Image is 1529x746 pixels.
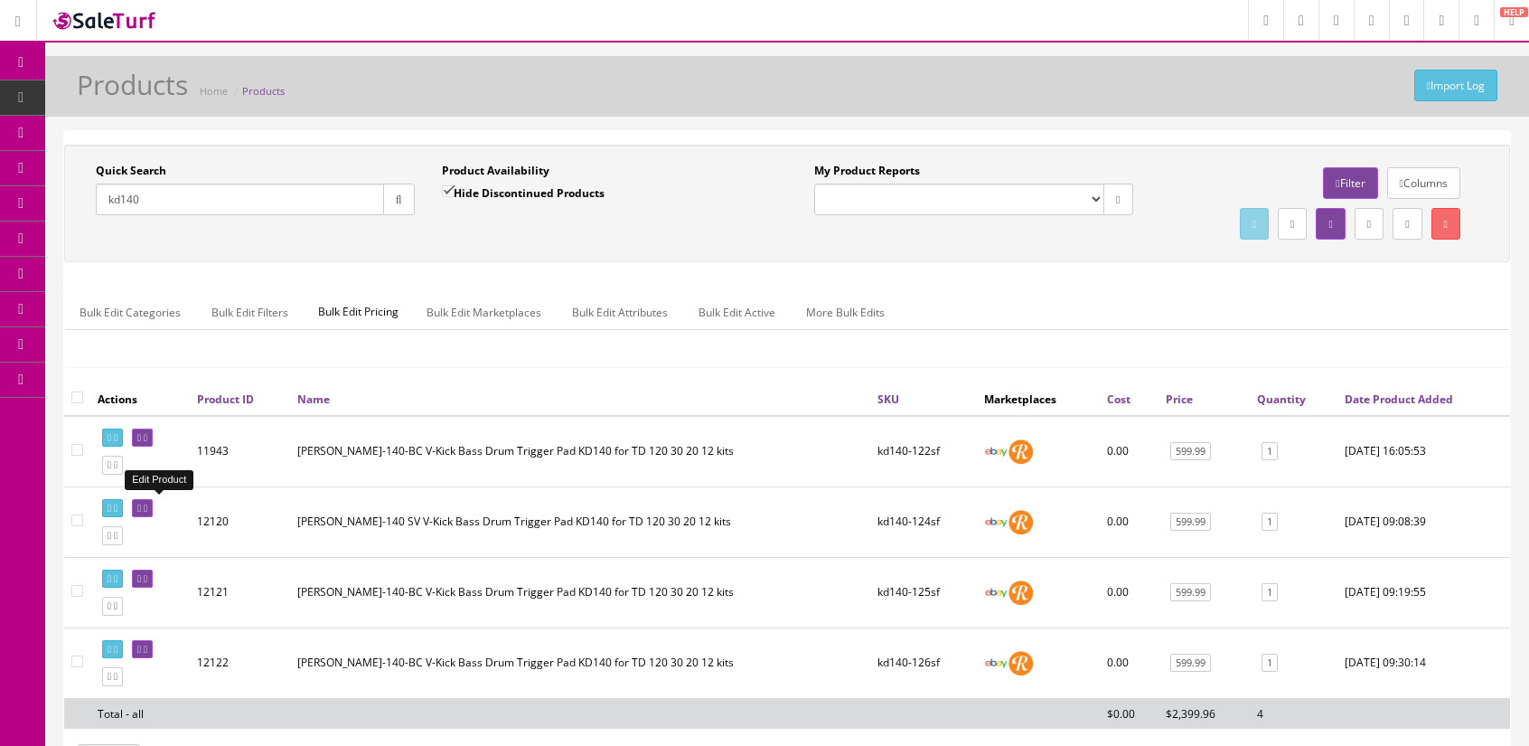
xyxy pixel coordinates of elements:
img: reverb [1008,651,1033,675]
td: kd140-122sf [870,416,977,487]
input: Hide Discontinued Products [442,185,454,197]
td: 0.00 [1100,486,1158,557]
a: Name [297,392,330,407]
td: kd140-126sf [870,628,977,698]
img: SaleTurf [51,8,159,33]
td: Roland KD-140-BC V-Kick Bass Drum Trigger Pad KD140 for TD 120 30 20 12 kits [290,557,870,628]
td: 0.00 [1100,557,1158,628]
td: 2025-06-30 16:05:53 [1337,416,1510,487]
td: 12122 [190,628,290,698]
th: Marketplaces [977,382,1100,415]
td: Roland KD-140-BC V-Kick Bass Drum Trigger Pad KD140 for TD 120 30 20 12 kits [290,416,870,487]
a: Cost [1107,392,1130,407]
a: Home [200,84,228,98]
a: Bulk Edit Active [684,295,790,330]
a: More Bulk Edits [792,295,899,330]
span: Bulk Edit Pricing [305,295,412,329]
a: 1 [1262,583,1278,602]
a: 599.99 [1170,654,1211,673]
h1: Products [77,70,188,99]
td: Total - all [90,698,190,729]
a: Bulk Edit Attributes [558,295,682,330]
img: ebay [984,510,1008,534]
a: 599.99 [1170,442,1211,461]
a: Bulk Edit Filters [197,295,303,330]
span: HELP [1500,7,1528,17]
a: 599.99 [1170,513,1211,532]
div: Edit Product [125,470,193,489]
label: Quick Search [96,163,166,179]
td: 12120 [190,486,290,557]
label: Product Availability [442,163,549,179]
a: Bulk Edit Marketplaces [412,295,556,330]
td: Roland KD-140-BC V-Kick Bass Drum Trigger Pad KD140 for TD 120 30 20 12 kits [290,628,870,698]
a: 1 [1262,654,1278,673]
td: 2025-09-12 09:30:14 [1337,628,1510,698]
td: 12121 [190,557,290,628]
img: reverb [1008,510,1033,534]
label: Hide Discontinued Products [442,184,605,202]
th: Actions [90,382,190,415]
td: kd140-125sf [870,557,977,628]
img: ebay [984,439,1008,464]
td: kd140-124sf [870,486,977,557]
a: Date Product Added [1345,392,1453,407]
a: 599.99 [1170,583,1211,602]
a: Bulk Edit Categories [65,295,195,330]
td: $2,399.96 [1158,698,1250,729]
img: ebay [984,581,1008,605]
td: $0.00 [1100,698,1158,729]
td: 2025-09-12 09:19:55 [1337,557,1510,628]
a: 1 [1262,513,1278,532]
a: SKU [877,392,899,407]
td: 2025-09-12 09:08:39 [1337,486,1510,557]
td: 11943 [190,416,290,487]
img: reverb [1008,581,1033,605]
input: Search [96,184,384,215]
a: Product ID [197,392,254,407]
a: Filter [1323,167,1377,199]
td: 0.00 [1100,628,1158,698]
img: ebay [984,651,1008,675]
a: Products [242,84,285,98]
label: My Product Reports [814,163,920,179]
td: 0.00 [1100,416,1158,487]
td: Roland KD-140 SV V-Kick Bass Drum Trigger Pad KD140 for TD 120 30 20 12 kits [290,486,870,557]
td: 4 [1250,698,1337,729]
a: Columns [1387,167,1460,199]
a: Quantity [1257,392,1306,407]
a: Price [1166,392,1193,407]
a: 1 [1262,442,1278,461]
a: Import Log [1414,70,1497,101]
img: reverb [1008,439,1033,464]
